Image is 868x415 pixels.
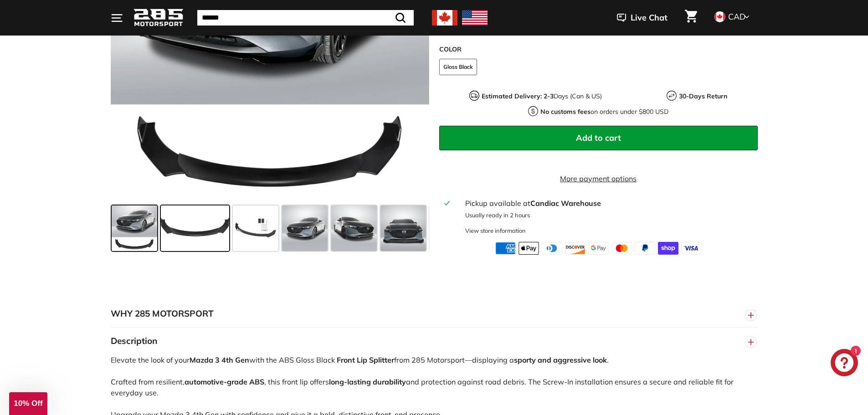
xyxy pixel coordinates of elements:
[111,328,758,355] button: Description
[611,242,632,255] img: master
[828,349,861,379] inbox-online-store-chat: Shopify online store chat
[658,242,678,255] img: shopify_pay
[465,226,526,235] div: View store information
[728,11,745,22] span: CAD
[439,173,758,184] a: More payment options
[439,45,758,54] label: COLOR
[588,242,609,255] img: google_pay
[439,126,758,150] button: Add to cart
[605,6,679,29] button: Live Chat
[482,92,602,101] p: Days (Can & US)
[439,28,611,37] span: Part Number: FRONTLIP386 GTIN:
[576,133,621,143] span: Add to cart
[337,355,394,364] strong: Front Lip Splitter
[190,355,249,364] strong: Mazda 3 4th Gen
[482,92,554,100] strong: Estimated Delivery: 2-3
[14,399,42,408] span: 10% Off
[679,2,703,33] a: Cart
[519,242,539,255] img: apple_pay
[540,107,668,117] p: on orders under $800 USD
[329,377,406,386] strong: long-lasting durability
[530,199,601,208] strong: Candiac Warehouse
[556,28,611,37] span: 990013107066
[111,300,758,328] button: WHY 285 MOTORSPORT
[185,377,264,386] strong: automotive-grade ABS
[631,12,668,24] span: Live Chat
[565,242,586,255] img: discover
[134,7,184,29] img: Logo_285_Motorsport_areodynamics_components
[542,242,562,255] img: diners_club
[679,92,727,100] strong: 30-Days Return
[197,10,414,26] input: Search
[495,242,516,255] img: american_express
[465,198,752,209] div: Pickup available at
[514,355,607,364] strong: sporty and aggressive look
[540,108,591,116] strong: No customs fees
[465,211,752,220] p: Usually ready in 2 hours
[635,242,655,255] img: paypal
[681,242,702,255] img: visa
[9,392,47,415] div: 10% Off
